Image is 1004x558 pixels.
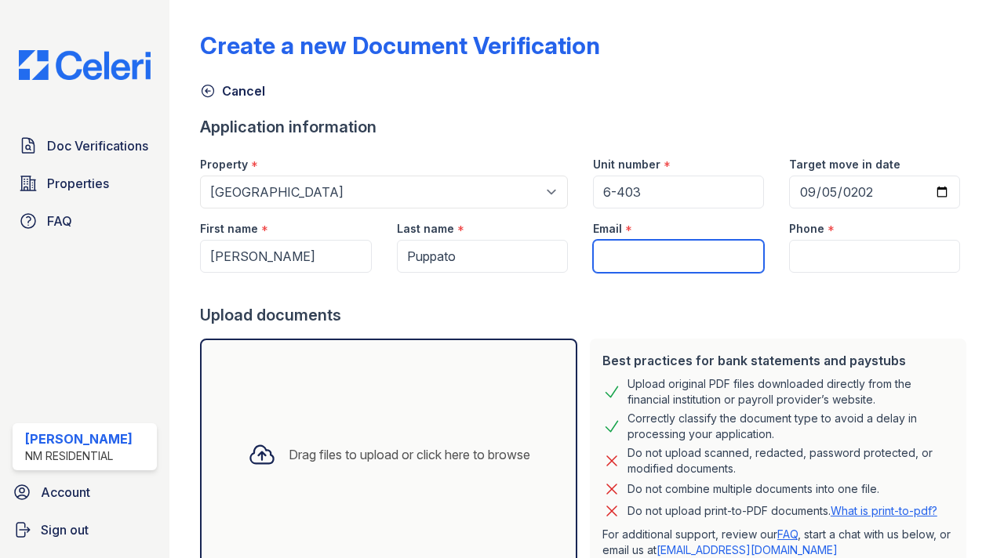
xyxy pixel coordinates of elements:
[47,174,109,193] span: Properties
[831,504,937,517] a: What is print-to-pdf?
[289,445,530,464] div: Drag files to upload or click here to browse
[397,221,454,237] label: Last name
[657,543,838,556] a: [EMAIL_ADDRESS][DOMAIN_NAME]
[777,527,798,541] a: FAQ
[200,82,265,100] a: Cancel
[200,116,973,138] div: Application information
[200,31,600,60] div: Create a new Document Verification
[6,514,163,545] a: Sign out
[200,157,248,172] label: Property
[13,130,157,161] a: Doc Verifications
[200,304,973,326] div: Upload documents
[47,136,148,155] span: Doc Verifications
[6,476,163,508] a: Account
[25,448,133,464] div: NM Residential
[593,157,660,172] label: Unit number
[200,221,258,237] label: First name
[593,221,622,237] label: Email
[25,429,133,448] div: [PERSON_NAME]
[789,157,900,172] label: Target move in date
[41,520,89,539] span: Sign out
[789,221,824,237] label: Phone
[6,50,163,80] img: CE_Logo_Blue-a8612792a0a2168367f1c8372b55b34899dd931a85d93a1a3d3e32e68fde9ad4.png
[47,212,72,230] span: FAQ
[13,205,157,237] a: FAQ
[602,351,954,370] div: Best practices for bank statements and paystubs
[41,483,90,502] span: Account
[602,527,954,558] p: For additional support, review our , start a chat with us below, or email us at
[13,168,157,199] a: Properties
[627,480,879,498] div: Do not combine multiple documents into one file.
[627,445,954,476] div: Do not upload scanned, redacted, password protected, or modified documents.
[627,376,954,408] div: Upload original PDF files downloaded directly from the financial institution or payroll provider’...
[627,411,954,442] div: Correctly classify the document type to avoid a delay in processing your application.
[627,503,937,519] p: Do not upload print-to-PDF documents.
